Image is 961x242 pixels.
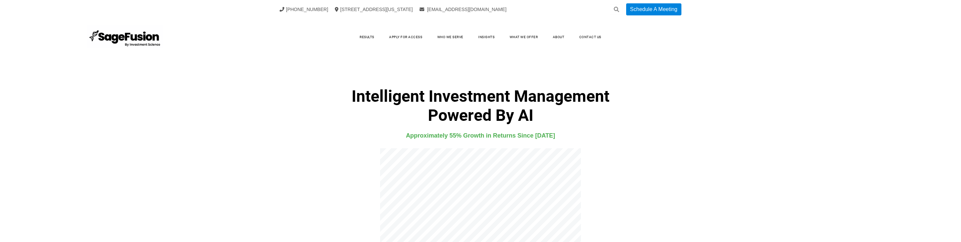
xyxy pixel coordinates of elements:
a: [STREET_ADDRESS][US_STATE] [335,7,413,12]
h1: Intelligent Investment Management [265,87,696,125]
h4: Approximately 55% Growth in Returns Since [DATE] [265,131,696,141]
a: Schedule A Meeting [626,3,681,15]
a: [EMAIL_ADDRESS][DOMAIN_NAME] [420,7,507,12]
b: Powered By AI [428,106,533,125]
a: Contact Us [573,32,608,42]
a: Who We Serve [431,32,470,42]
a: About [546,32,571,42]
a: [PHONE_NUMBER] [280,7,328,12]
a: Insights [471,32,501,42]
a: Results [353,32,381,42]
a: Apply for Access [382,32,429,42]
a: What We Offer [503,32,545,42]
img: SageFusion | Intelligent Investment Management [87,25,163,49]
